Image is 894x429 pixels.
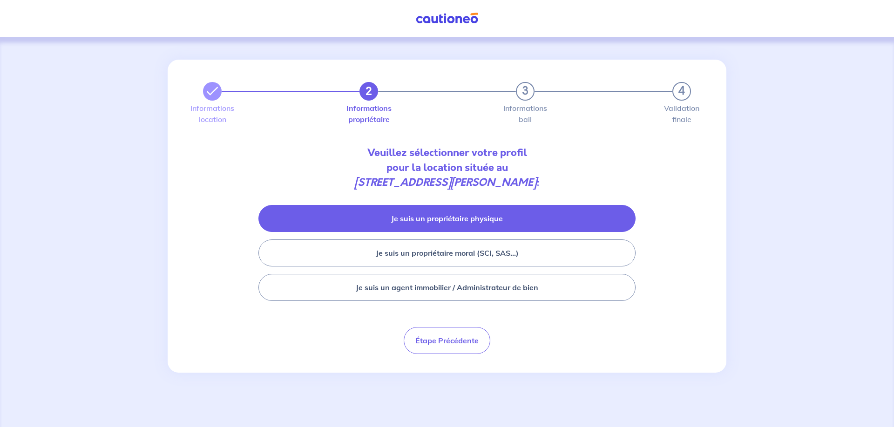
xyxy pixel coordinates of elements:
label: Validation finale [672,104,691,123]
button: Je suis un propriétaire moral (SCI, SAS...) [258,239,636,266]
button: Étape Précédente [404,327,490,354]
button: Je suis un agent immobilier / Administrateur de bien [258,274,636,301]
img: Cautioneo [412,13,482,24]
button: Je suis un propriétaire physique [258,205,636,232]
label: Informations location [203,104,222,123]
label: Informations bail [516,104,535,123]
p: Veuillez sélectionner votre profil pour la location située au : [196,145,698,190]
label: Informations propriétaire [359,104,378,123]
button: 2 [359,82,378,101]
em: [STREET_ADDRESS][PERSON_NAME] [354,175,536,190]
